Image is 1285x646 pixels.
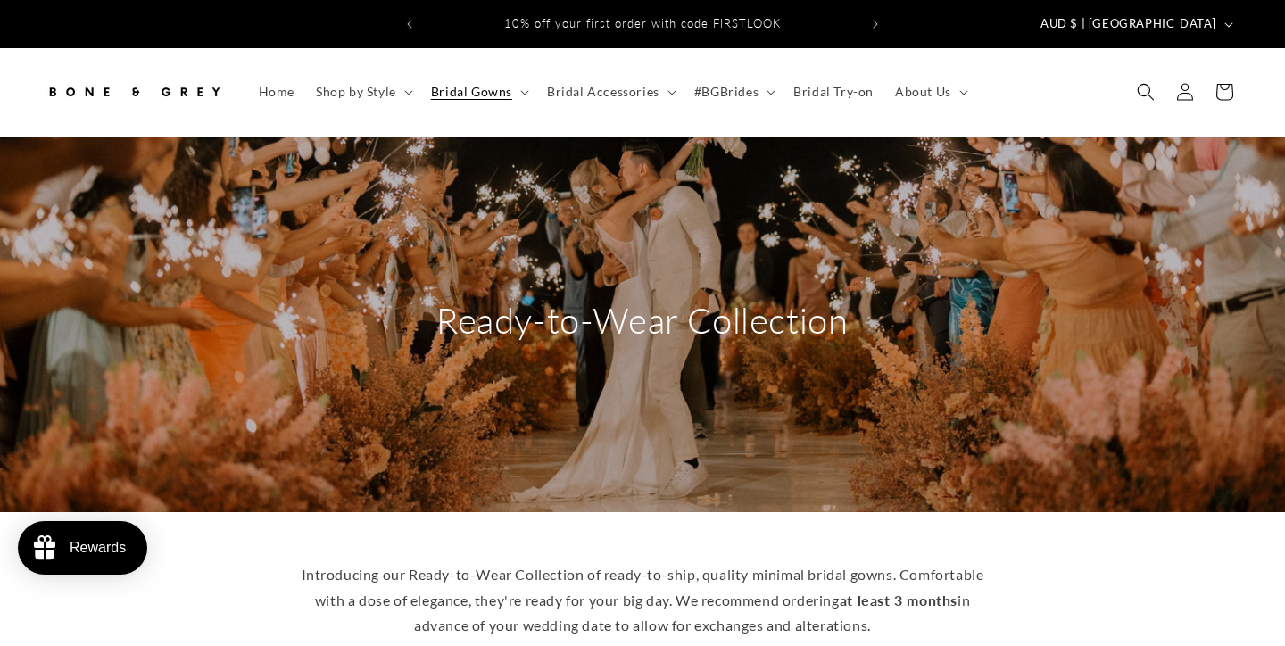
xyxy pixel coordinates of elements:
img: Bone and Grey Bridal [45,72,223,112]
summary: Bridal Accessories [536,73,684,111]
summary: Bridal Gowns [420,73,536,111]
button: Previous announcement [390,7,429,41]
summary: About Us [884,73,975,111]
h2: Ready-to-Wear Collection [436,297,848,344]
span: #BGBrides [694,84,759,100]
span: Bridal Accessories [547,84,659,100]
span: Shop by Style [316,84,396,100]
a: Bone and Grey Bridal [38,66,230,119]
span: Bridal Try-on [793,84,874,100]
div: Rewards [70,540,126,556]
span: About Us [895,84,951,100]
span: AUD $ | [GEOGRAPHIC_DATA] [1040,15,1216,33]
summary: #BGBrides [684,73,783,111]
strong: at least 3 months [840,592,958,609]
span: 10% off your first order with code FIRSTLOOK [504,16,781,30]
button: AUD $ | [GEOGRAPHIC_DATA] [1030,7,1240,41]
summary: Search [1126,72,1165,112]
p: Introducing our Ready-to-Wear Collection of ready-to-ship, quality minimal bridal gowns. Comforta... [294,562,991,639]
button: Next announcement [856,7,895,41]
span: Bridal Gowns [431,84,512,100]
a: Bridal Try-on [783,73,884,111]
a: Home [248,73,305,111]
span: Home [259,84,294,100]
summary: Shop by Style [305,73,420,111]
